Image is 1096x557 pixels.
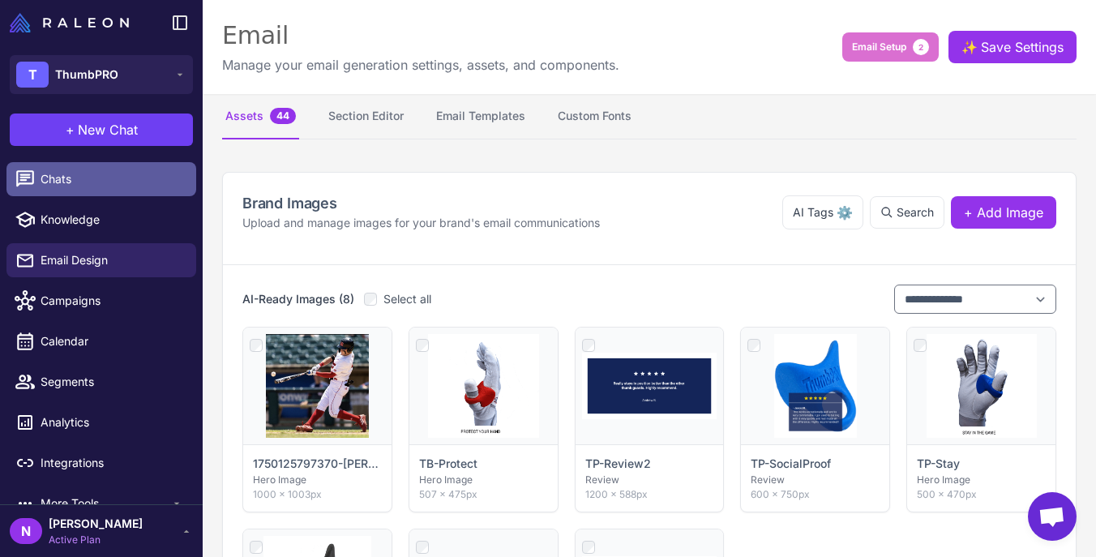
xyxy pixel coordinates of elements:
span: Segments [41,373,183,391]
span: [PERSON_NAME] [49,515,143,533]
button: Search [870,196,944,229]
span: Email Setup [852,40,906,54]
a: Integrations [6,446,196,480]
p: Manage your email generation settings, assets, and components. [222,55,619,75]
button: Email Setup2 [842,32,939,62]
p: Review [751,473,880,487]
button: ✨Save Settings [948,31,1077,63]
span: ThumbPRO [55,66,118,84]
a: Analytics [6,405,196,439]
button: Custom Fonts [554,94,635,139]
span: + Add Image [964,203,1043,222]
span: New Chat [78,120,138,139]
div: N [10,518,42,544]
p: TB-Protect [419,455,477,473]
button: + Add Image [951,196,1056,229]
span: AI Tags [793,204,833,221]
p: TP-SocialProof [751,455,831,473]
button: AI Tags⚙️ [782,195,863,229]
img: Raleon Logo [10,13,129,32]
a: Knowledge [6,203,196,237]
h2: Brand Images [242,192,600,214]
p: Hero Image [917,473,1046,487]
a: Chats [6,162,196,196]
span: Active Plan [49,533,143,547]
p: Hero Image [253,473,382,487]
span: Campaigns [41,292,183,310]
span: Integrations [41,454,183,472]
span: Analytics [41,413,183,431]
p: TP-Stay [917,455,960,473]
span: Knowledge [41,211,183,229]
span: + [66,120,75,139]
button: TThumbPRO [10,55,193,94]
p: 1200 × 588px [585,487,714,502]
span: ✨ [961,37,974,50]
p: TP-Review2 [585,455,651,473]
p: 507 × 475px [419,487,548,502]
span: Search [897,204,934,221]
p: 600 × 750px [751,487,880,502]
p: 500 × 470px [917,487,1046,502]
div: Email [222,19,619,52]
button: Section Editor [325,94,407,139]
button: Email Templates [433,94,529,139]
div: T [16,62,49,88]
label: Select all [364,290,431,308]
p: Hero Image [419,473,548,487]
a: Segments [6,365,196,399]
a: Open chat [1028,492,1077,541]
span: Calendar [41,332,183,350]
p: 1000 × 1003px [253,487,382,502]
p: 1750125797370-[PERSON_NAME]%20Cohen%20.JPG [253,455,382,473]
button: +New Chat [10,114,193,146]
span: 44 [270,108,296,124]
span: Chats [41,170,183,188]
h3: AI-Ready Images (8) [242,290,354,308]
p: Upload and manage images for your brand's email communications [242,214,600,232]
p: Review [585,473,714,487]
span: ⚙️ [837,203,853,222]
a: Campaigns [6,284,196,318]
span: More Tools [41,495,170,512]
input: Select all [364,293,377,306]
span: 2 [913,39,929,55]
span: Email Design [41,251,183,269]
button: Assets44 [222,94,299,139]
a: Calendar [6,324,196,358]
a: Email Design [6,243,196,277]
